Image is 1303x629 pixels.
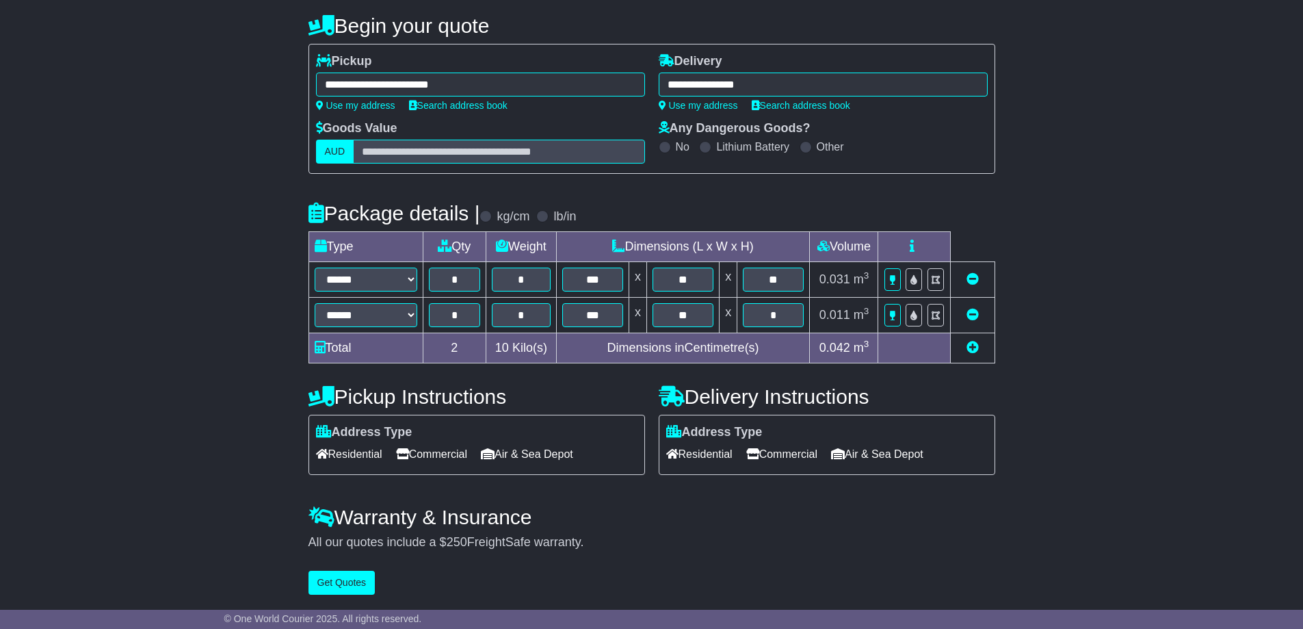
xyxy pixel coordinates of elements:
[556,333,810,363] td: Dimensions in Centimetre(s)
[810,232,878,262] td: Volume
[308,14,995,37] h4: Begin your quote
[659,385,995,408] h4: Delivery Instructions
[854,272,869,286] span: m
[819,308,850,322] span: 0.011
[497,209,529,224] label: kg/cm
[308,232,423,262] td: Type
[308,571,376,595] button: Get Quotes
[486,232,557,262] td: Weight
[831,444,923,465] span: Air & Sea Depot
[481,444,573,465] span: Air & Sea Depot
[447,535,467,549] span: 250
[666,425,763,440] label: Address Type
[676,140,689,153] label: No
[629,262,646,298] td: x
[308,385,645,408] h4: Pickup Instructions
[316,444,382,465] span: Residential
[316,425,412,440] label: Address Type
[864,270,869,281] sup: 3
[316,54,372,69] label: Pickup
[308,506,995,528] h4: Warranty & Insurance
[316,100,395,111] a: Use my address
[720,298,737,333] td: x
[316,140,354,164] label: AUD
[819,272,850,286] span: 0.031
[854,308,869,322] span: m
[854,341,869,355] span: m
[720,262,737,298] td: x
[864,306,869,316] sup: 3
[966,308,979,322] a: Remove this item
[864,339,869,349] sup: 3
[486,333,557,363] td: Kilo(s)
[423,333,486,363] td: 2
[819,341,850,355] span: 0.042
[224,613,422,624] span: © One World Courier 2025. All rights reserved.
[817,140,844,153] label: Other
[556,232,810,262] td: Dimensions (L x W x H)
[629,298,646,333] td: x
[409,100,508,111] a: Search address book
[308,202,480,224] h4: Package details |
[746,444,817,465] span: Commercial
[659,54,722,69] label: Delivery
[966,272,979,286] a: Remove this item
[316,121,397,136] label: Goods Value
[423,232,486,262] td: Qty
[752,100,850,111] a: Search address book
[396,444,467,465] span: Commercial
[666,444,733,465] span: Residential
[553,209,576,224] label: lb/in
[966,341,979,355] a: Add new item
[308,535,995,550] div: All our quotes include a $ FreightSafe warranty.
[495,341,509,355] span: 10
[659,121,811,136] label: Any Dangerous Goods?
[716,140,789,153] label: Lithium Battery
[659,100,738,111] a: Use my address
[308,333,423,363] td: Total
